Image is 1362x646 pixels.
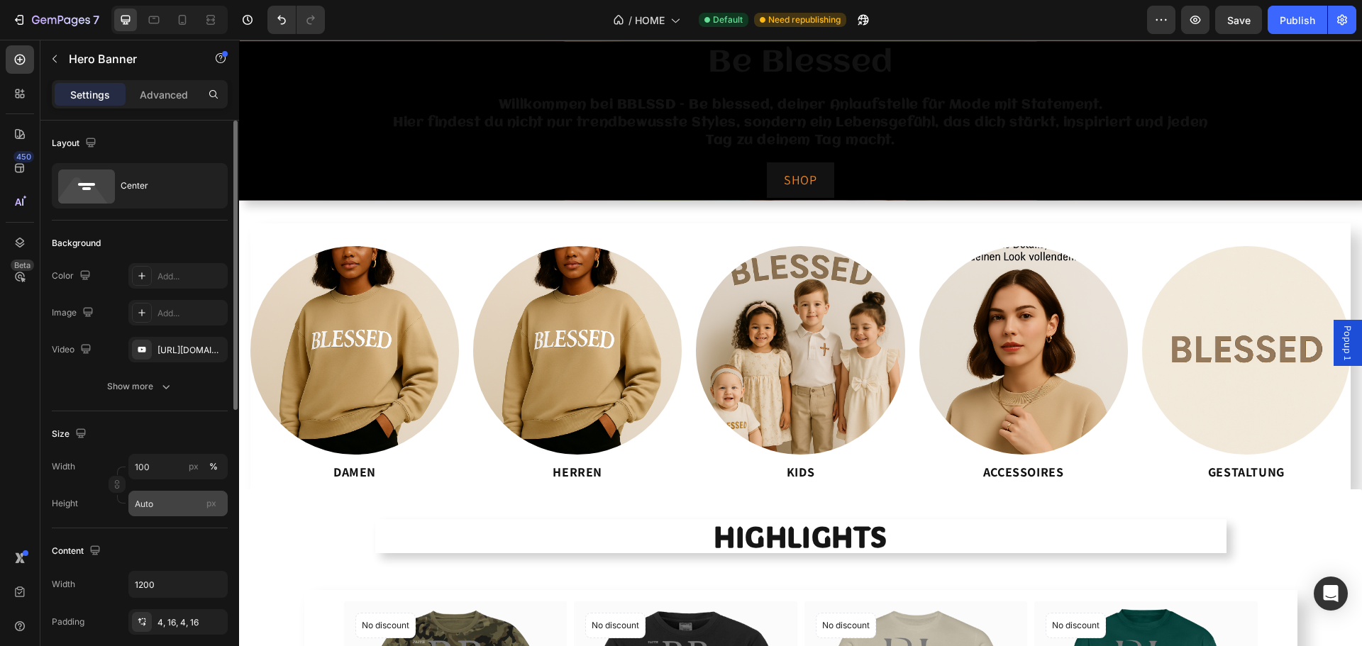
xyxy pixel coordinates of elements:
[52,237,101,250] div: Background
[52,303,96,323] div: Image
[128,491,228,516] input: px
[123,579,170,592] p: No discount
[727,415,842,450] a: ACCESSOIRES
[635,13,665,28] span: HOME
[52,578,75,591] div: Width
[52,374,228,399] button: Show more
[185,458,202,475] button: %
[149,74,975,110] p: Hier findest du nicht nur trendbewusste Styles, sondern ein Lebensgefühl, das dich stärkt, inspir...
[768,13,841,26] span: Need republishing
[1102,286,1116,321] span: Popup 1
[528,123,594,157] a: SHOP
[531,415,592,450] a: KIDS
[1314,577,1348,611] div: Open Intercom Messenger
[11,206,220,415] img: gempages_578133799116735429-fe74e6f8-bd05-42cb-97aa-103388b13729.png
[70,87,110,102] p: Settings
[52,267,94,286] div: Color
[267,6,325,34] div: Undo/Redo
[1280,13,1315,28] div: Publish
[813,579,860,592] p: No discount
[128,454,228,479] input: px%
[52,616,84,628] div: Padding
[93,11,99,28] p: 7
[969,423,1046,441] p: GESTALTUNG
[234,206,443,415] img: gempages_578133799116735429-fe74e6f8-bd05-42cb-97aa-103388b13729.png
[157,616,224,629] div: 4, 16, 4, 16
[52,340,94,360] div: Video
[52,134,99,153] div: Layout
[314,423,363,441] p: HERREN
[157,270,224,283] div: Add...
[52,460,75,473] label: Width
[545,131,577,149] p: SHOP
[148,4,976,44] h2: Be Blessed
[157,344,224,357] div: [URL][DOMAIN_NAME]
[239,40,1362,646] iframe: Design area
[94,423,137,441] p: DAMEN
[52,542,104,561] div: Content
[1227,14,1251,26] span: Save
[107,379,173,394] div: Show more
[680,206,889,415] img: gempages_578133799116735429-c48ff061-6d5e-49a0-a310-bc601a743e0d.png
[353,579,400,592] p: No discount
[52,425,89,444] div: Size
[52,497,78,510] label: Height
[903,206,1112,415] img: gempages_578133799116735429-07816ec5-bc4c-4677-88f6-faff2d0a7d0f.png
[952,415,1063,450] a: GESTALTUNG
[6,6,106,34] button: 7
[1268,6,1327,34] button: Publish
[297,415,380,450] a: HERREN
[209,460,218,473] div: %
[189,460,199,473] div: px
[744,423,825,441] p: ACCESSOIRES
[548,423,575,441] p: KIDS
[205,458,222,475] button: px
[69,50,189,67] p: Hero Banner
[121,169,207,202] div: Center
[136,479,987,513] h2: HIGHLIGHTS
[13,151,34,162] div: 450
[157,307,224,320] div: Add...
[1215,6,1262,34] button: Save
[77,415,154,450] a: DAMEN
[140,87,188,102] p: Advanced
[583,579,631,592] p: No discount
[713,13,743,26] span: Default
[457,206,665,415] a: Title
[457,206,665,415] img: gempages_578133799116735429-b48381f8-624c-4837-b58f-3d502cee0fac.png
[149,57,975,74] p: Willkommen bei BBLSSD – Be blessed, deiner Anlaufstelle für Mode mit Statement.
[129,572,227,597] input: Auto
[629,13,632,28] span: /
[11,260,34,271] div: Beta
[206,498,216,508] span: px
